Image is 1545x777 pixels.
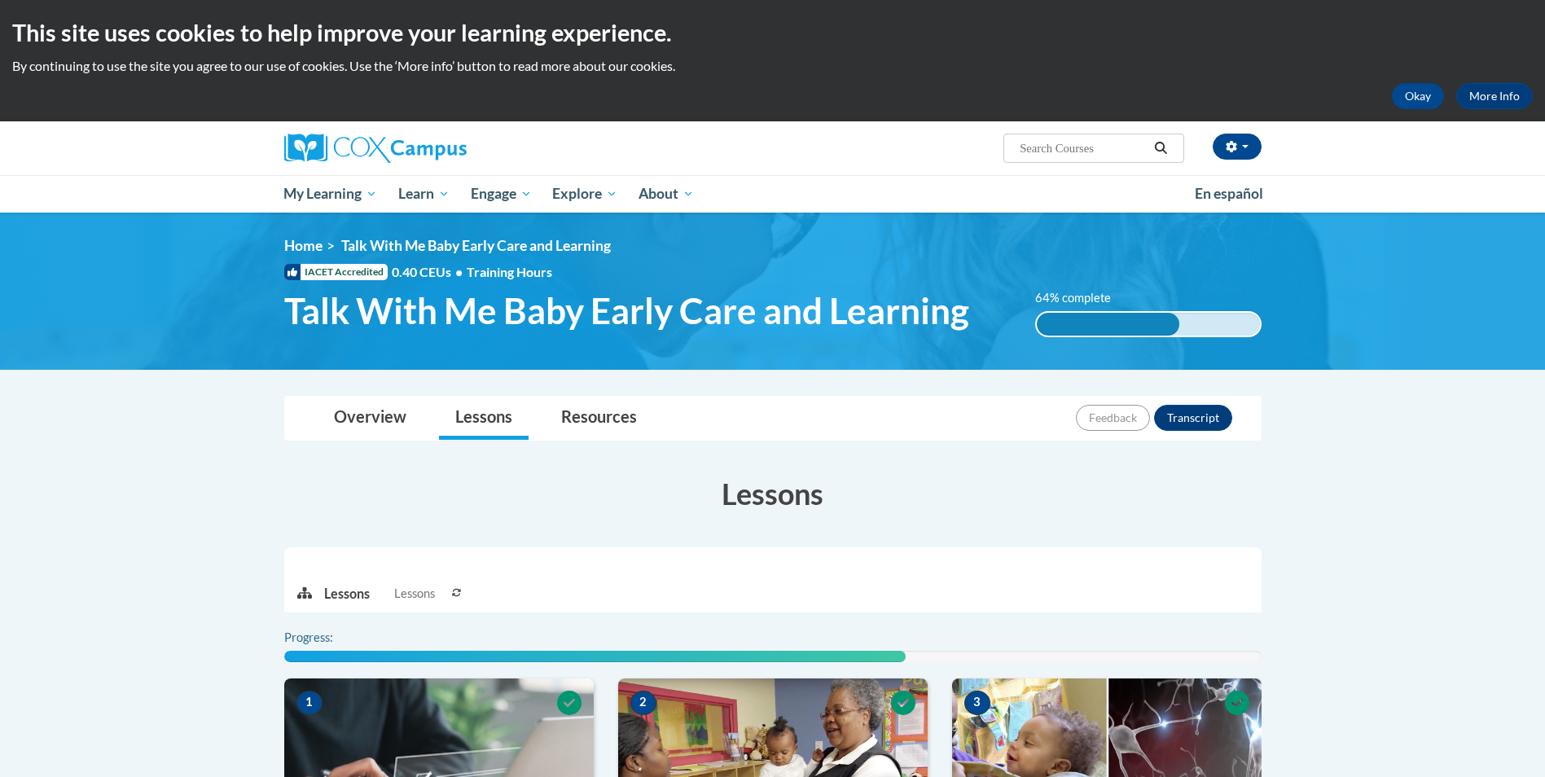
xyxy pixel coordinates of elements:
span: Training Hours [467,264,552,279]
p: By continuing to use the site you agree to our use of cookies. Use the ‘More info’ button to read... [12,57,1533,75]
button: Account Settings [1213,134,1262,160]
a: Resources [545,397,653,440]
input: Search Courses [1018,138,1148,158]
a: My Learning [274,175,388,213]
div: 64% complete [1037,313,1179,336]
span: Talk With Me Baby Early Care and Learning [284,289,969,332]
a: Overview [318,397,423,440]
span: Learn [398,184,450,204]
span: My Learning [283,184,377,204]
label: 64% complete [1035,289,1129,307]
a: Engage [460,175,542,213]
div: Main menu [260,175,1286,213]
h3: Lessons [284,473,1262,514]
a: Cox Campus [284,134,594,163]
img: Cox Campus [284,134,467,163]
a: Learn [388,175,460,213]
span: IACET Accredited [284,264,388,280]
button: Okay [1392,83,1444,109]
span: Explore [552,184,617,204]
span: 1 [296,691,323,715]
span: 3 [964,691,990,715]
button: Transcript [1154,405,1232,431]
span: 0.40 CEUs [392,263,467,281]
a: En español [1184,177,1274,211]
span: Talk With Me Baby Early Care and Learning [341,237,611,254]
a: Explore [542,175,628,213]
span: Lessons [394,585,435,603]
span: 2 [630,691,656,715]
a: More Info [1456,83,1533,109]
button: Search [1148,138,1173,158]
a: About [628,175,704,213]
a: Lessons [439,397,529,440]
a: Home [284,237,323,254]
span: En español [1195,185,1263,202]
h2: This site uses cookies to help improve your learning experience. [12,16,1533,49]
label: Progress: [284,629,378,647]
span: Engage [471,184,532,204]
span: About [639,184,694,204]
p: Lessons [324,585,370,603]
button: Feedback [1076,405,1150,431]
span: • [455,264,463,279]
